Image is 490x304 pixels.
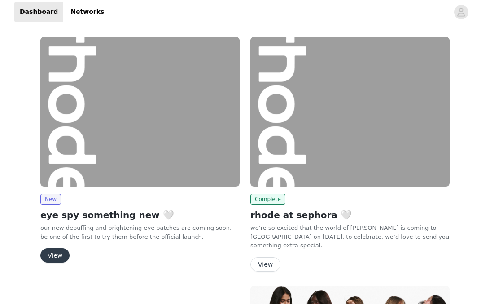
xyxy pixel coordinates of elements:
[40,248,70,263] button: View
[250,194,285,205] span: Complete
[40,252,70,259] a: View
[14,2,63,22] a: Dashboard
[250,37,450,187] img: rhode skin
[40,194,61,205] span: New
[250,224,450,250] p: we’re so excited that the world of [PERSON_NAME] is coming to [GEOGRAPHIC_DATA] on [DATE]. to cel...
[250,208,450,222] h2: rhode at sephora 🤍
[40,208,240,222] h2: eye spy something new 🤍
[40,37,240,187] img: rhode skin
[250,257,280,272] button: View
[250,261,280,268] a: View
[65,2,109,22] a: Networks
[457,5,465,19] div: avatar
[40,224,240,241] p: our new depuffing and brightening eye patches are coming soon. be one of the first to try them be...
